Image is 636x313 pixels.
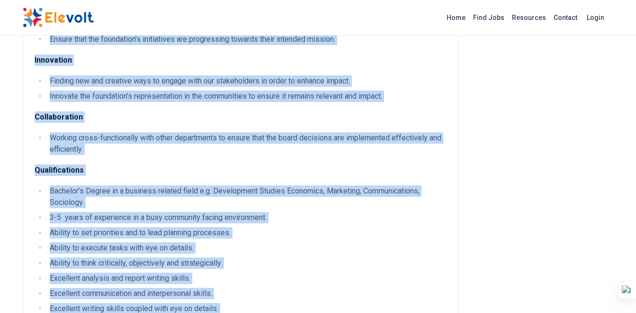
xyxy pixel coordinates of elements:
li: Ability to set priorities and to lead planning processes. [47,227,447,239]
a: Login [581,8,610,27]
a: Home [443,10,469,25]
strong: Collaboration [35,112,83,121]
strong: Qualifications [35,166,84,175]
li: Working cross-functionally with other departments to ensure that the board decisions are implemen... [47,132,447,155]
li: Finding new and creative ways to engage with our stakeholders in order to enhance impact. [47,75,447,87]
a: Contact [550,10,581,25]
li: Innovate the foundation’s representation in the communities to ensure it remains relevant and imp... [47,91,447,102]
li: Ability to execute tasks with eye on details. [47,242,447,254]
li: Excellent communication and interpersonal skills. [47,288,447,299]
li: Excellent analysis and report writing skills. [47,273,447,284]
a: Find Jobs [469,10,508,25]
li: Bachelor’s Degree in a business related field e.g. Development Studies Economics, Marketing, Comm... [47,185,447,208]
li: Ability to think critically, objectively and strategically. [47,258,447,269]
a: Resources [508,10,550,25]
strong: Innovation [35,55,72,64]
img: Elevolt [23,8,94,28]
li: 3-5 years of experience in a busy community facing environment. [47,212,447,223]
iframe: Chat Widget [589,267,636,313]
li: Ensure that the foundation’s initiatives are progressing towards their intended mission. [47,34,447,45]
